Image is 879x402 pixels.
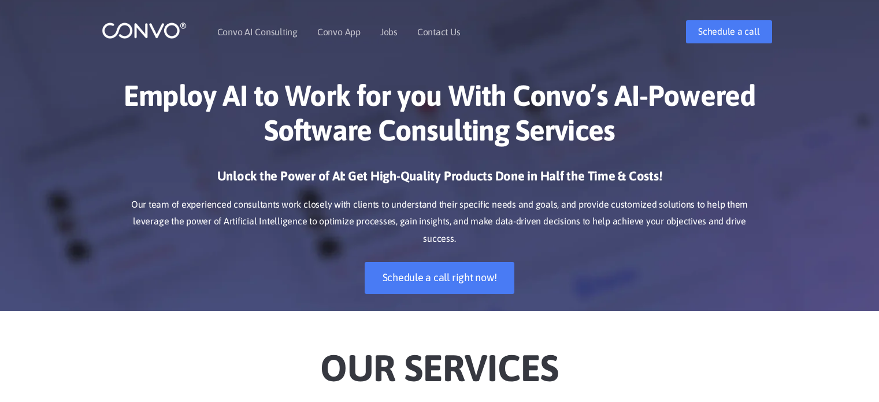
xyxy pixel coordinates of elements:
[119,78,761,156] h1: Employ AI to Work for you With Convo’s AI-Powered Software Consulting Services
[119,168,761,193] h3: Unlock the Power of AI: Get High-Quality Products Done in Half the Time & Costs!
[365,262,515,294] a: Schedule a call right now!
[119,329,761,393] h2: Our Services
[686,20,772,43] a: Schedule a call
[380,27,398,36] a: Jobs
[417,27,461,36] a: Contact Us
[217,27,298,36] a: Convo AI Consulting
[102,21,187,39] img: logo_1.png
[317,27,361,36] a: Convo App
[119,196,761,248] p: Our team of experienced consultants work closely with clients to understand their specific needs ...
